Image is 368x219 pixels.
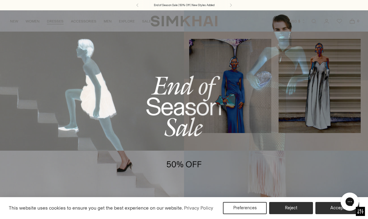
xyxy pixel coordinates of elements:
[223,202,267,214] button: Preferences
[346,15,358,27] a: Open cart modal
[154,3,214,7] a: End of Season Sale | 50% Off | New Styles Added
[151,15,217,27] a: SIMKHAI
[142,15,151,28] a: SALE
[355,18,361,24] span: 0
[269,202,313,214] button: Reject
[104,15,112,28] a: MEN
[321,15,333,27] a: Go to the account page
[26,15,40,28] a: WOMEN
[315,202,359,214] button: Accept
[290,15,306,28] button: USD $
[183,204,214,213] a: Privacy Policy (opens in a new tab)
[333,15,345,27] a: Wishlist
[10,15,18,28] a: NEW
[71,15,96,28] a: ACCESSORIES
[338,190,362,213] iframe: Gorgias live chat messenger
[119,15,135,28] a: EXPLORE
[9,205,183,211] span: This website uses cookies to ensure you get the best experience on our website.
[308,15,320,27] a: Open search modal
[47,15,64,28] a: DRESSES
